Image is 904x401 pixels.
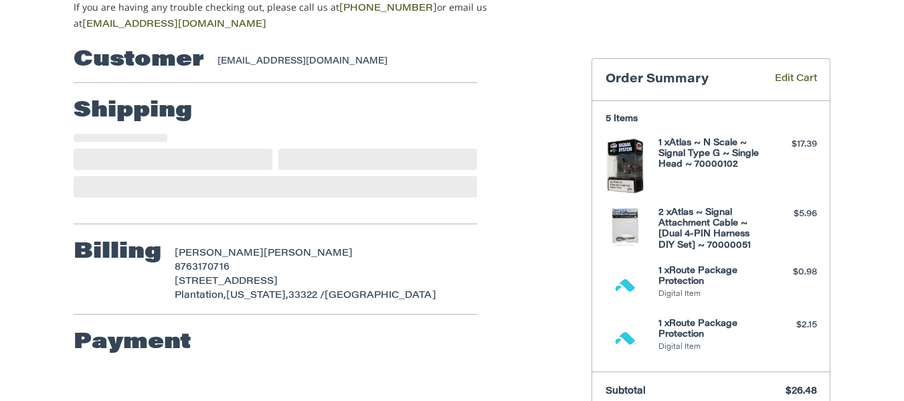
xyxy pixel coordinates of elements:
[325,291,436,301] span: [GEOGRAPHIC_DATA]
[74,98,192,125] h2: Shipping
[175,277,278,287] span: [STREET_ADDRESS]
[764,319,817,332] div: $2.15
[764,138,817,151] div: $17.39
[658,319,761,341] h4: 1 x Route Package Protection
[658,208,761,251] h4: 2 x Atlas ~ Signal Attachment Cable ~ [Dual 4-PIN Harness DIY Set] ~ 70000051
[74,329,191,356] h2: Payment
[264,249,353,258] span: [PERSON_NAME]
[606,114,817,125] h3: 5 Items
[74,47,204,74] h2: Customer
[764,208,817,221] div: $5.96
[764,266,817,279] div: $0.98
[74,239,161,266] h2: Billing
[658,266,761,288] h4: 1 x Route Package Protection
[606,387,646,396] span: Subtotal
[175,263,230,272] span: 8763170716
[658,342,761,353] li: Digital Item
[606,72,755,88] h3: Order Summary
[175,249,264,258] span: [PERSON_NAME]
[288,291,325,301] span: 33322 /
[658,289,761,301] li: Digital Item
[755,72,817,88] a: Edit Cart
[226,291,288,301] span: [US_STATE],
[82,20,266,29] a: [EMAIL_ADDRESS][DOMAIN_NAME]
[175,291,226,301] span: Plantation,
[217,55,464,68] div: [EMAIL_ADDRESS][DOMAIN_NAME]
[786,387,817,396] span: $26.48
[658,138,761,171] h4: 1 x Atlas ~ N Scale ~ Signal Type G ~ Single Head ~ 70000102
[339,4,437,13] a: [PHONE_NUMBER]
